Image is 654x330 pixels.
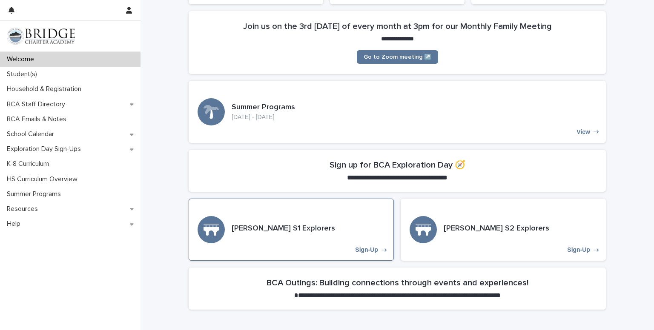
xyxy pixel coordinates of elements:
[3,175,84,183] p: HS Curriculum Overview
[330,160,465,170] h2: Sign up for BCA Exploration Day 🧭
[3,160,56,168] p: K-8 Curriculum
[3,100,72,108] p: BCA Staff Directory
[364,54,431,60] span: Go to Zoom meeting ↗️
[3,70,44,78] p: Student(s)
[401,199,606,261] a: Sign-Up
[3,145,88,153] p: Exploration Day Sign-Ups
[3,130,61,138] p: School Calendar
[3,220,27,228] p: Help
[3,205,45,213] p: Resources
[232,114,295,121] p: [DATE] - [DATE]
[232,103,295,112] h3: Summer Programs
[232,224,335,233] h3: [PERSON_NAME] S1 Explorers
[3,55,41,63] p: Welcome
[567,246,590,253] p: Sign-Up
[3,85,88,93] p: Household & Registration
[189,199,394,261] a: Sign-Up
[577,128,590,136] p: View
[189,81,606,143] a: View
[3,115,73,123] p: BCA Emails & Notes
[267,278,528,288] h2: BCA Outings: Building connections through events and experiences!
[444,224,549,233] h3: [PERSON_NAME] S2 Explorers
[357,50,438,64] a: Go to Zoom meeting ↗️
[243,21,552,31] h2: Join us on the 3rd [DATE] of every month at 3pm for our Monthly Family Meeting
[7,28,75,45] img: V1C1m3IdTEidaUdm9Hs0
[3,190,68,198] p: Summer Programs
[355,246,378,253] p: Sign-Up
